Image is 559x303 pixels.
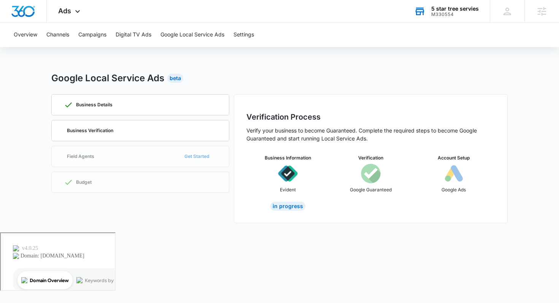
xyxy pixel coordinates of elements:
div: Domain: [DOMAIN_NAME] [20,20,84,26]
p: Business Verification [67,128,113,133]
p: Verify your business to become Guaranteed. Complete the required steps to become Google Guarantee... [246,126,495,142]
div: account name [431,6,479,12]
button: Digital TV Ads [116,23,151,47]
div: Beta [167,74,183,83]
div: In Progress [270,202,305,211]
img: tab_keywords_by_traffic_grey.svg [76,44,82,50]
img: icon-googleGuaranteed.svg [361,164,381,183]
div: v 4.0.25 [21,12,37,18]
div: account id [431,12,479,17]
h2: Verification Process [246,111,495,123]
p: Business Details [76,103,113,107]
img: website_grey.svg [12,20,18,26]
button: Campaigns [78,23,106,47]
h2: Google Local Service Ads [51,71,164,85]
p: Evident [280,186,296,193]
img: logo_orange.svg [12,12,18,18]
p: Google Ads [441,186,466,193]
p: Google Guaranteed [350,186,392,193]
div: Domain Overview [29,45,68,50]
h3: Account Setup [438,155,470,161]
span: Ads [58,7,71,15]
img: icon-evident.svg [278,164,298,183]
button: Overview [14,23,37,47]
div: Keywords by Traffic [84,45,128,50]
h3: Verification [358,155,383,161]
button: Channels [46,23,69,47]
h3: Business Information [265,155,311,161]
a: Business Verification [51,120,229,141]
img: icon-googleAds-b.svg [444,164,464,183]
a: Business Details [51,94,229,115]
img: tab_domain_overview_orange.svg [21,44,27,50]
button: Google Local Service Ads [160,23,224,47]
button: Settings [233,23,254,47]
